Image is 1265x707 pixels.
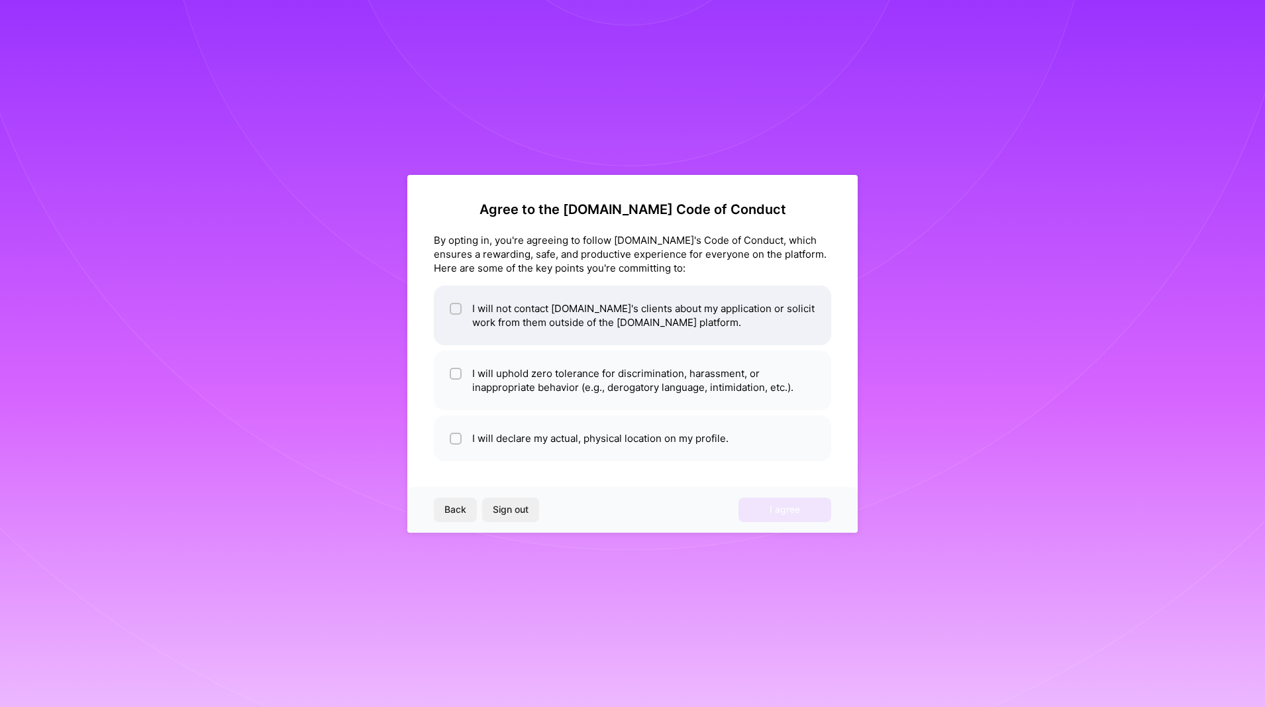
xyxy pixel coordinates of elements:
button: Back [434,498,477,521]
button: Sign out [482,498,539,521]
span: Sign out [493,503,529,516]
li: I will uphold zero tolerance for discrimination, harassment, or inappropriate behavior (e.g., der... [434,351,831,410]
h2: Agree to the [DOMAIN_NAME] Code of Conduct [434,201,831,217]
li: I will not contact [DOMAIN_NAME]'s clients about my application or solicit work from them outside... [434,286,831,345]
div: By opting in, you're agreeing to follow [DOMAIN_NAME]'s Code of Conduct, which ensures a rewardin... [434,233,831,275]
li: I will declare my actual, physical location on my profile. [434,415,831,461]
span: Back [444,503,466,516]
